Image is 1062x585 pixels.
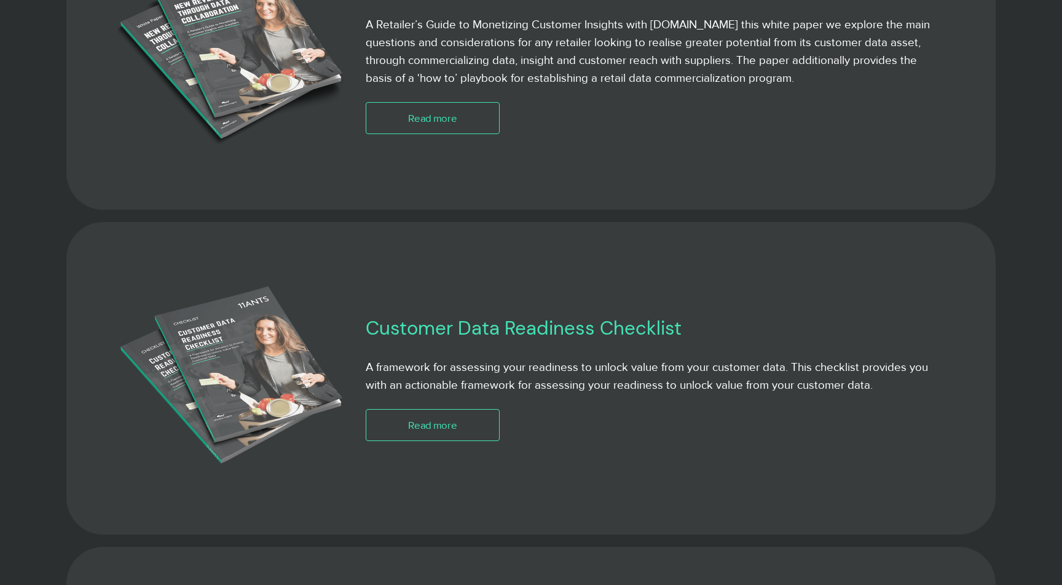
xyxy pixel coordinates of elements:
p: A Retailer’s Guide to Monetizing Customer Insights with [DOMAIN_NAME] this white paper we explore... [366,15,945,87]
h3: Customer Data Readiness Checklist [366,316,867,341]
img: Customer Data Readiness Checklist.png [106,281,357,476]
span: Read more [408,418,457,432]
p: A framework for assessing your readiness to unlock value from your customer data. This checklist ... [366,358,945,394]
a: Read more [366,102,500,134]
span: Read more [408,111,457,125]
a: Read more [366,409,500,441]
